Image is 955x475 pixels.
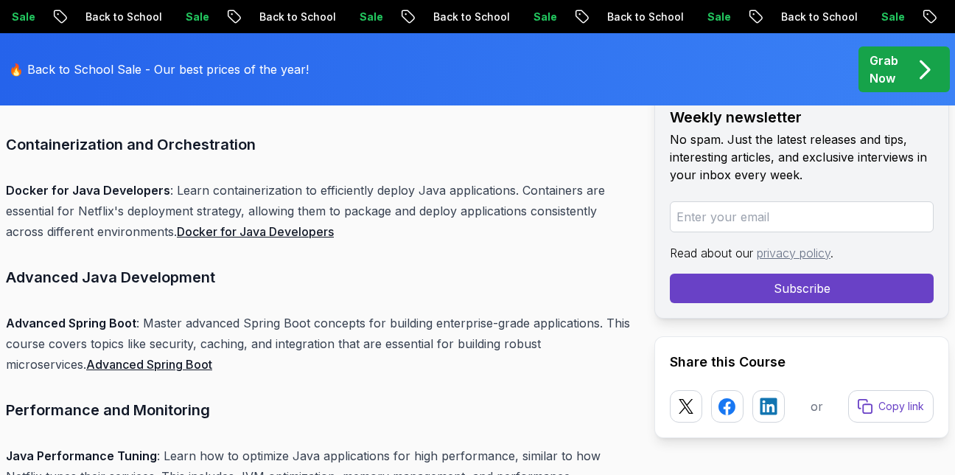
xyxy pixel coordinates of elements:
a: Docker for Java Developers [177,224,334,239]
input: Enter your email [670,201,934,232]
p: Grab Now [870,52,898,87]
strong: Java Performance Tuning [6,448,157,463]
p: Back to School [420,10,520,24]
p: Back to School [246,10,346,24]
h3: Performance and Monitoring [6,398,631,422]
p: Sale [694,10,741,24]
button: Subscribe [670,274,934,303]
p: Back to School [594,10,694,24]
p: Back to School [72,10,172,24]
strong: Advanced Spring Boot [6,316,136,330]
p: Sale [520,10,567,24]
p: No spam. Just the latest releases and tips, interesting articles, and exclusive interviews in you... [670,131,934,184]
p: Sale [172,10,220,24]
p: 🔥 Back to School Sale - Our best prices of the year! [9,60,309,78]
strong: Docker for Java Developers [6,183,170,198]
h2: Share this Course [670,352,934,372]
h3: Advanced Java Development [6,266,631,289]
a: Advanced Spring Boot [86,357,212,372]
button: Copy link [848,390,934,423]
h3: Containerization and Orchestration [6,133,631,156]
p: Sale [868,10,915,24]
p: or [811,398,823,415]
p: : Master advanced Spring Boot concepts for building enterprise-grade applications. This course co... [6,313,631,375]
p: Read about our . [670,244,934,262]
a: privacy policy [757,246,830,260]
p: : Learn containerization to efficiently deploy Java applications. Containers are essential for Ne... [6,180,631,242]
p: Sale [346,10,393,24]
p: Copy link [878,399,924,414]
p: Back to School [768,10,868,24]
h2: Weekly newsletter [670,107,934,128]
